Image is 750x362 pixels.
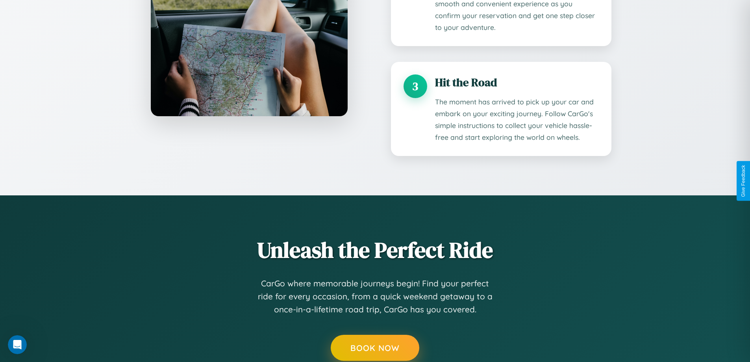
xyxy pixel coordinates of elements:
[257,277,493,316] p: CarGo where memorable journeys begin! Find your perfect ride for every occasion, from a quick wee...
[139,235,611,265] h2: Unleash the Perfect Ride
[331,335,419,361] button: Book Now
[435,74,599,90] h3: Hit the Road
[8,335,27,354] iframe: Intercom live chat
[435,96,599,143] p: The moment has arrived to pick up your car and embark on your exciting journey. Follow CarGo's si...
[741,165,746,197] div: Give Feedback
[404,74,427,98] div: 3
